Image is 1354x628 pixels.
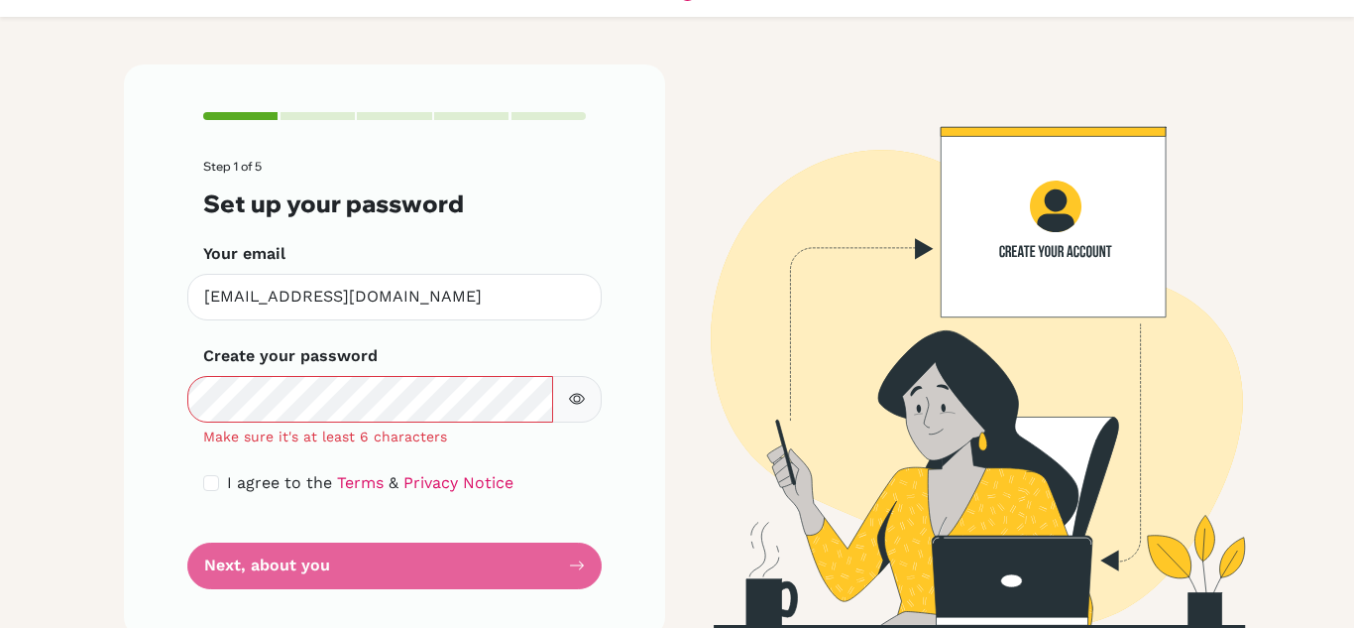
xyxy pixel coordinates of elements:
[187,274,602,320] input: Insert your email*
[187,427,602,447] div: Make sure it's at least 6 characters
[203,159,262,174] span: Step 1 of 5
[203,242,285,266] label: Your email
[203,344,378,368] label: Create your password
[227,473,332,492] span: I agree to the
[203,189,586,218] h3: Set up your password
[337,473,384,492] a: Terms
[389,473,398,492] span: &
[403,473,513,492] a: Privacy Notice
